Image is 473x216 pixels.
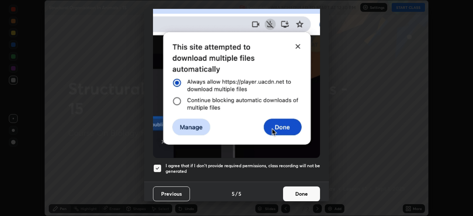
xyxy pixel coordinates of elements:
[153,186,190,201] button: Previous
[238,190,241,198] h4: 5
[232,190,235,198] h4: 5
[283,186,320,201] button: Done
[235,190,238,198] h4: /
[166,163,320,174] h5: I agree that if I don't provide required permissions, class recording will not be generated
